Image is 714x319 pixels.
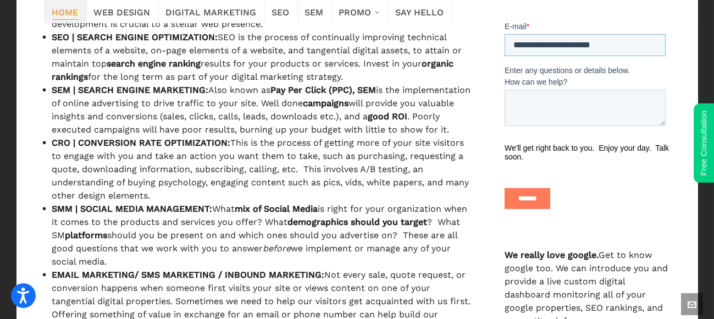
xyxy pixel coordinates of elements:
span: SEO [272,4,290,19]
span: Say Hello [396,4,444,19]
strong: EMAIL MARKETING/ SMS MARKETING / INBOUND MARKETING: [52,269,325,280]
li: SEO is the process of continually improving technical elements of a website, on-page elements of ... [52,31,472,84]
strong: SEO | SEARCH ENGINE OPTIMIZATION: [52,32,218,42]
span: Home [52,4,79,19]
em: before [263,243,291,254]
strong: demographics should you target [288,217,428,227]
strong: SEM | SEARCH ENGINE MARKETING: [52,85,209,95]
li: Also known as is the implementation of online advertising to drive traffic to your site. Well don... [52,84,472,136]
strong: campaigns [303,98,349,108]
strong: We really love google. [505,250,599,260]
li: What is right for your organization when it comes to the products and services you offer? What ? ... [52,202,472,268]
span: SEM [305,4,324,19]
span: Digital Marketing [166,4,257,19]
span: Web Design [94,4,151,19]
strong: SMM | SOCIAL MEDIA MANAGEMENT: [52,204,213,214]
strong: platforms [65,230,108,240]
li: This is the process of getting more of your site visitors to engage with you and take an action y... [52,136,472,202]
span: Promo [339,4,372,19]
strong: CRO | CONVERSION RATE OPTIMIZATION: [52,137,231,148]
strong: search engine ranking [107,58,201,69]
strong: good ROI [368,111,408,122]
strong: Pay Per Click (PPC), SEM [271,85,377,95]
strong: mix of Social Media [235,204,318,214]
